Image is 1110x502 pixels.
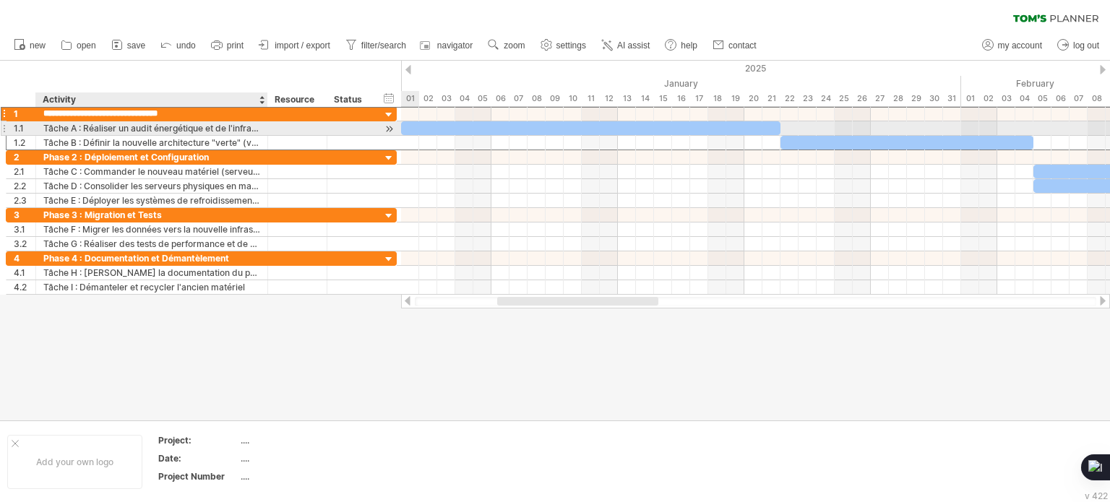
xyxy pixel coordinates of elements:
[382,121,396,137] div: scroll to activity
[14,121,35,135] div: 1.1
[780,91,799,106] div: Wednesday, 22 January 2025
[528,91,546,106] div: Wednesday, 8 January 2025
[598,36,654,55] a: AI assist
[582,91,600,106] div: Saturday, 11 January 2025
[997,91,1015,106] div: Monday, 3 February 2025
[537,36,590,55] a: settings
[43,179,260,193] div: Tâche D : Consolider les serveurs physiques en machines virtuelles
[907,91,925,106] div: Wednesday, 29 January 2025
[43,92,259,107] div: Activity
[241,470,362,482] div: ....
[127,40,145,51] span: save
[799,91,817,106] div: Thursday, 23 January 2025
[227,40,244,51] span: print
[14,280,35,294] div: 4.2
[7,435,142,489] div: Add your own logo
[1054,36,1103,55] a: log out
[1033,91,1051,106] div: Wednesday, 5 February 2025
[10,36,50,55] a: new
[342,36,410,55] a: filter/search
[30,40,46,51] span: new
[334,92,366,107] div: Status
[418,36,477,55] a: navigator
[1073,40,1099,51] span: log out
[473,91,491,106] div: Sunday, 5 January 2025
[1088,91,1106,106] div: Saturday, 8 February 2025
[255,36,335,55] a: import / export
[14,208,35,222] div: 3
[57,36,100,55] a: open
[504,40,525,51] span: zoom
[43,237,260,251] div: Tâche G : Réaliser des tests de performance et de consommation énergétique
[14,165,35,178] div: 2.1
[43,208,260,222] div: Phase 3 : Migration et Tests
[241,452,362,464] div: ....
[108,36,150,55] a: save
[871,91,889,106] div: Monday, 27 January 2025
[709,36,761,55] a: contact
[14,194,35,207] div: 2.3
[43,222,260,236] div: Tâche F : Migrer les données vers la nouvelle infrastructure
[853,91,871,106] div: Sunday, 26 January 2025
[762,91,780,106] div: Tuesday, 21 January 2025
[654,91,672,106] div: Wednesday, 15 January 2025
[1070,91,1088,106] div: Friday, 7 February 2025
[43,136,260,150] div: Tâche B : Définir la nouvelle architecture "verte" (virtualisation, consolidation des serveurs)
[661,36,702,55] a: help
[484,36,529,55] a: zoom
[600,91,618,106] div: Sunday, 12 January 2025
[158,470,238,482] div: Project Number
[690,91,708,106] div: Friday, 17 January 2025
[437,91,455,106] div: Friday, 3 January 2025
[43,266,260,280] div: Tâche H : [PERSON_NAME] la documentation du projet
[978,36,1046,55] a: my account
[158,434,238,446] div: Project:
[437,40,473,51] span: navigator
[672,91,690,106] div: Thursday, 16 January 2025
[744,91,762,106] div: Monday, 20 January 2025
[708,91,726,106] div: Saturday, 18 January 2025
[817,91,835,106] div: Friday, 24 January 2025
[43,150,260,164] div: Phase 2 : Déploiement et Configuration
[401,76,961,91] div: January 2025
[728,40,757,51] span: contact
[207,36,248,55] a: print
[275,40,330,51] span: import / export
[14,179,35,193] div: 2.2
[14,107,35,121] div: 1
[925,91,943,106] div: Thursday, 30 January 2025
[998,40,1042,51] span: my account
[1051,91,1070,106] div: Thursday, 6 February 2025
[943,91,961,106] div: Friday, 31 January 2025
[77,40,96,51] span: open
[419,91,437,106] div: Thursday, 2 January 2025
[157,36,200,55] a: undo
[617,40,650,51] span: AI assist
[681,40,697,51] span: help
[961,91,979,106] div: Saturday, 1 February 2025
[14,266,35,280] div: 4.1
[158,452,238,464] div: Date:
[14,251,35,265] div: 4
[455,91,473,106] div: Saturday, 4 January 2025
[979,91,997,106] div: Sunday, 2 February 2025
[14,136,35,150] div: 1.2
[43,121,260,135] div: Tâche A : Réaliser un audit énergétique et de l'infrastructure existante
[43,280,260,294] div: Tâche I : Démanteler et recycler l'ancien matériel
[726,91,744,106] div: Sunday, 19 January 2025
[556,40,586,51] span: settings
[889,91,907,106] div: Tuesday, 28 January 2025
[43,194,260,207] div: Tâche E : Déployer les systèmes de refroidissement optimisés
[564,91,582,106] div: Friday, 10 January 2025
[43,165,260,178] div: Tâche C : Commander le nouveau matériel (serveurs basse consommation, systèmes de refroidissement)
[618,91,636,106] div: Monday, 13 January 2025
[1085,490,1108,501] div: v 422
[241,434,362,446] div: ....
[275,92,319,107] div: Resource
[546,91,564,106] div: Thursday, 9 January 2025
[14,237,35,251] div: 3.2
[14,222,35,236] div: 3.1
[43,251,260,265] div: Phase 4 : Documentation et Démantèlement
[491,91,509,106] div: Monday, 6 January 2025
[835,91,853,106] div: Saturday, 25 January 2025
